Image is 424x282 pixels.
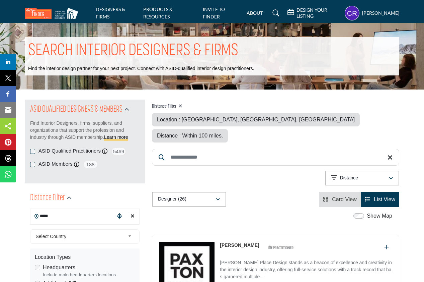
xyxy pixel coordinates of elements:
[43,272,135,278] div: Include main headquarters locations
[203,6,225,19] a: INVITE TO FINDER
[30,149,35,154] input: ASID Qualified Practitioners checkbox
[28,41,238,61] h1: SEARCH INTERIOR DESIGNERS & FIRMS
[115,209,124,224] div: Choose your current location
[38,160,73,168] label: ASID Members
[30,192,65,204] h2: Distance Filter
[365,196,395,202] a: View List
[220,255,392,282] a: [PERSON_NAME] Place Design stands as a beacon of excellence and creativity in the interior design...
[30,104,122,116] h2: ASID QUALIFIED DESIGNERS & MEMBERS
[104,134,128,140] a: Learn more
[287,7,341,19] div: DESIGN YOUR LISTING
[157,117,355,122] span: Location : [GEOGRAPHIC_DATA], [GEOGRAPHIC_DATA], [GEOGRAPHIC_DATA]
[266,8,284,18] a: Search
[266,243,296,252] img: ASID Qualified Practitioners Badge Icon
[96,6,125,19] a: DESIGNERS & FIRMS
[152,149,399,166] input: Search Keyword
[30,120,140,141] p: Find Interior Designers, firms, suppliers, and organizations that support the profession and indu...
[220,242,259,249] p: Stacie McCans
[247,10,263,16] a: ABOUT
[384,244,389,250] a: Add To List
[128,209,138,224] div: Clear search location
[332,196,357,202] span: Card View
[319,192,361,207] li: Card View
[296,7,341,19] h5: DESIGN YOUR LISTING
[30,162,35,167] input: ASID Members checkbox
[367,212,392,220] label: Show Map
[35,253,135,261] div: Location Types
[340,175,358,181] p: Distance
[361,192,399,207] li: List View
[38,147,101,155] label: ASID Qualified Practitioners
[83,160,98,169] span: 188
[152,104,399,110] h4: Distance Filter
[143,6,173,19] a: PRODUCTS & RESOURCES
[28,65,254,72] p: Find the interior design partner for your next project. Connect with ASID-qualified interior desi...
[325,171,399,185] button: Distance
[111,147,126,156] span: 5469
[25,8,82,19] img: Site Logo
[36,232,125,240] span: Select Country
[323,196,357,202] a: View Card
[157,133,223,138] span: Distance : Within 100 miles.
[30,210,115,223] input: Search Location
[158,196,186,203] p: Designer (26)
[220,259,392,282] p: [PERSON_NAME] Place Design stands as a beacon of excellence and creativity in the interior design...
[220,242,259,248] a: [PERSON_NAME]
[374,196,395,202] span: List View
[362,10,399,16] h5: [PERSON_NAME]
[345,6,359,20] button: Show hide supplier dropdown
[43,264,75,272] label: Headquarters
[152,192,226,207] button: Designer (26)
